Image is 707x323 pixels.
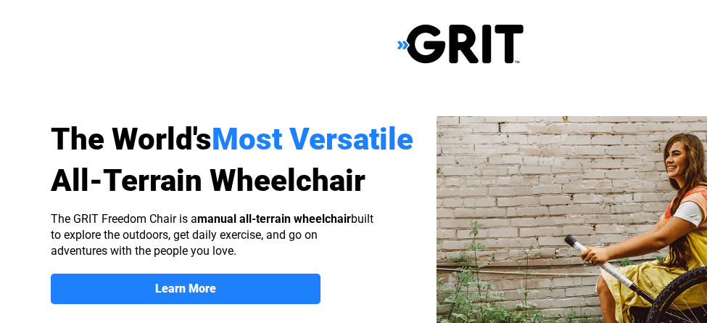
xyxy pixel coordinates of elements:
span: The World's [51,121,212,157]
strong: manual all-terrain wheelchair [197,212,351,226]
strong: Learn More [155,282,216,295]
span: Most Versatile [212,121,413,157]
span: The GRIT Freedom Chair is a built to explore the outdoors, get daily exercise, and go on adventur... [51,212,373,258]
span: All-Terrain Wheelchair [51,163,365,198]
a: Learn More [51,274,321,304]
